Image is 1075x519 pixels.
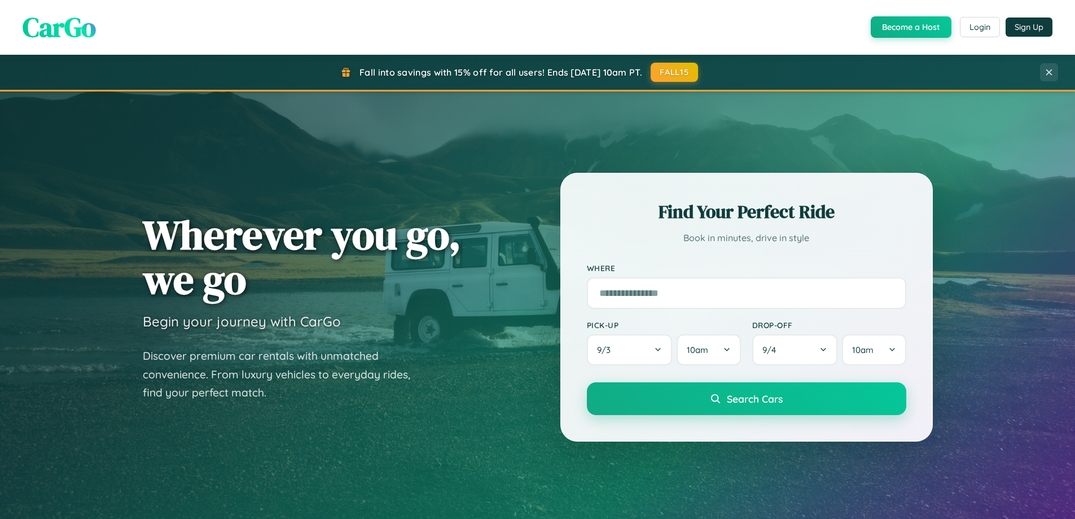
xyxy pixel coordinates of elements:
[842,334,906,365] button: 10am
[677,334,740,365] button: 10am
[587,230,906,246] p: Book in minutes, drive in style
[852,344,874,355] span: 10am
[651,63,698,82] button: FALL15
[871,16,951,38] button: Become a Host
[23,8,96,46] span: CarGo
[687,344,708,355] span: 10am
[587,334,673,365] button: 9/3
[143,212,461,302] h1: Wherever you go, we go
[752,320,906,330] label: Drop-off
[143,347,425,402] p: Discover premium car rentals with unmatched convenience. From luxury vehicles to everyday rides, ...
[1006,18,1052,37] button: Sign Up
[597,344,616,355] span: 9 / 3
[587,199,906,224] h2: Find Your Perfect Ride
[587,320,741,330] label: Pick-up
[143,313,341,330] h3: Begin your journey with CarGo
[727,392,783,405] span: Search Cars
[587,382,906,415] button: Search Cars
[752,334,838,365] button: 9/4
[960,17,1000,37] button: Login
[359,67,642,78] span: Fall into savings with 15% off for all users! Ends [DATE] 10am PT.
[762,344,782,355] span: 9 / 4
[587,263,906,273] label: Where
